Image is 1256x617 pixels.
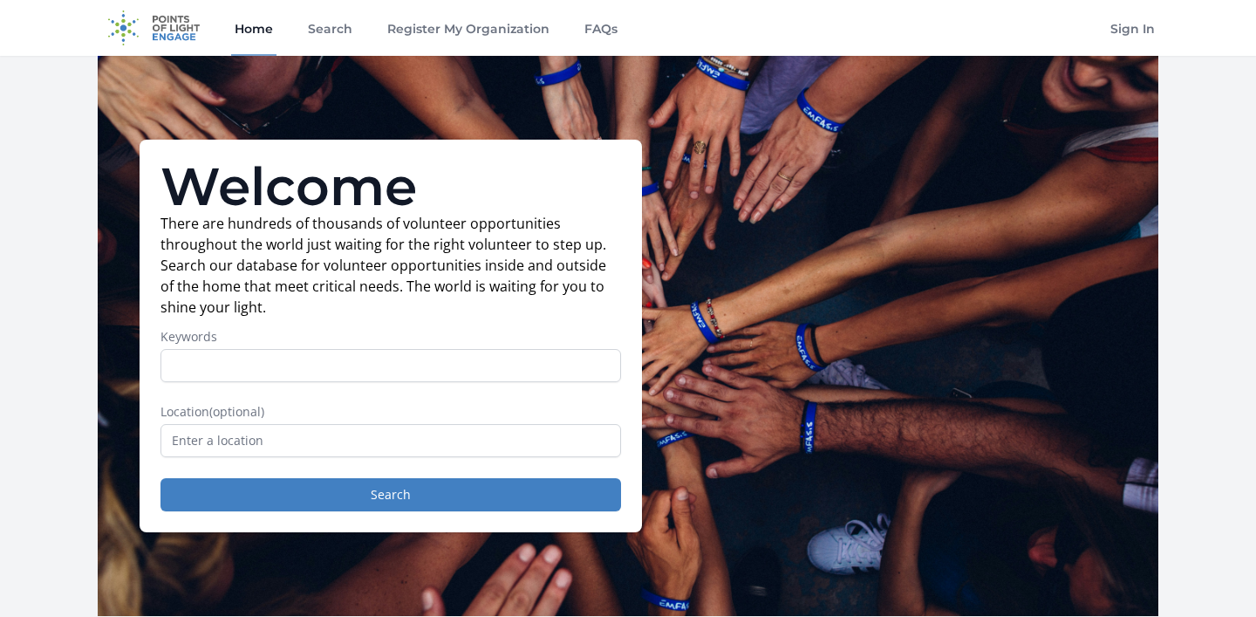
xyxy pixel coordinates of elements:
[160,403,621,421] label: Location
[209,403,264,420] span: (optional)
[160,161,621,213] h1: Welcome
[160,478,621,511] button: Search
[160,213,621,318] p: There are hundreds of thousands of volunteer opportunities throughout the world just waiting for ...
[160,328,621,346] label: Keywords
[160,424,621,457] input: Enter a location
